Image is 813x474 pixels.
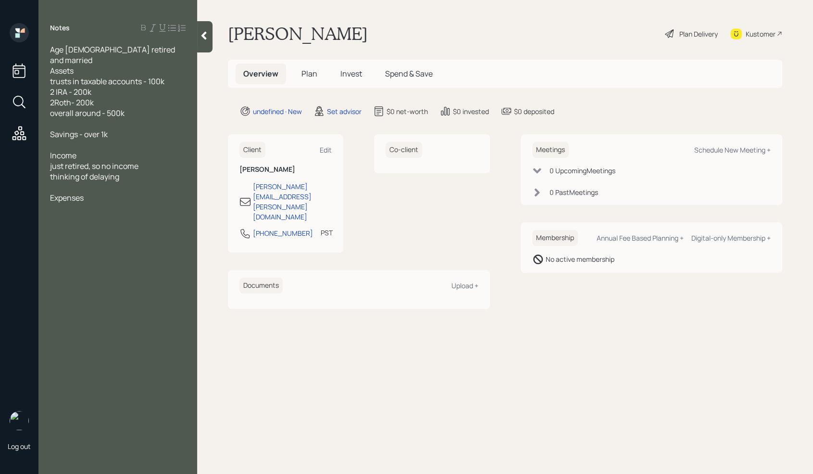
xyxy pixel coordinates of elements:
span: Overview [243,68,278,79]
label: Notes [50,23,70,33]
div: PST [321,228,333,238]
h6: Co-client [386,142,422,158]
span: 2 IRA - 200k [50,87,91,97]
span: just retired, so no income [50,161,138,171]
div: Log out [8,442,31,451]
div: $0 invested [453,106,489,116]
div: $0 net-worth [387,106,428,116]
div: Annual Fee Based Planning + [597,233,684,243]
div: Kustomer [746,29,775,39]
div: Upload + [451,281,478,290]
span: Plan [301,68,317,79]
div: Digital-only Membership + [691,233,771,243]
span: Age [DEMOGRAPHIC_DATA] retired and married [50,44,176,65]
h1: [PERSON_NAME] [228,23,368,44]
div: 0 Upcoming Meeting s [550,166,615,176]
span: Savings - over 1k [50,129,108,140]
div: Plan Delivery [679,29,718,39]
h6: Documents [239,278,283,294]
div: Edit [320,145,332,154]
h6: Meetings [532,142,569,158]
div: undefined · New [253,106,302,116]
img: retirable_logo.png [10,411,29,430]
span: Income [50,150,76,161]
div: Schedule New Meeting + [694,145,771,154]
span: Spend & Save [385,68,433,79]
span: 2Roth- 200k [50,97,94,108]
span: Invest [340,68,362,79]
div: No active membership [546,254,614,264]
span: Assets [50,65,74,76]
span: overall around - 500k [50,108,125,118]
span: thinking of delaying [50,171,119,182]
h6: Membership [532,230,578,246]
div: [PHONE_NUMBER] [253,228,313,238]
h6: [PERSON_NAME] [239,166,332,174]
span: trusts in taxable accounts - 100k [50,76,164,87]
div: $0 deposited [514,106,554,116]
h6: Client [239,142,265,158]
div: [PERSON_NAME][EMAIL_ADDRESS][PERSON_NAME][DOMAIN_NAME] [253,181,332,222]
div: Set advisor [327,106,362,116]
div: 0 Past Meeting s [550,187,598,197]
span: Expenses [50,192,84,203]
